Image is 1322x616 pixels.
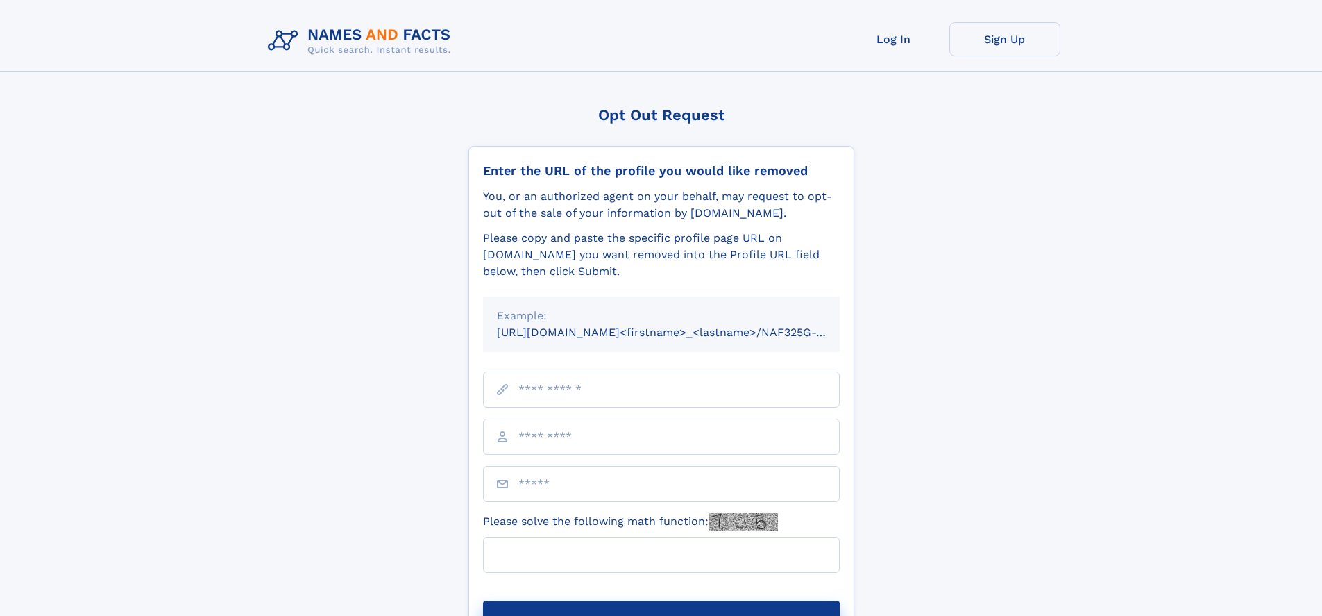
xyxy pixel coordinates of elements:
[949,22,1060,56] a: Sign Up
[497,308,826,324] div: Example:
[483,230,840,280] div: Please copy and paste the specific profile page URL on [DOMAIN_NAME] you want removed into the Pr...
[838,22,949,56] a: Log In
[483,163,840,178] div: Enter the URL of the profile you would like removed
[262,22,462,60] img: Logo Names and Facts
[497,326,866,339] small: [URL][DOMAIN_NAME]<firstname>_<lastname>/NAF325G-xxxxxxxx
[468,106,854,124] div: Opt Out Request
[483,188,840,222] div: You, or an authorized agent on your behalf, may request to opt-out of the sale of your informatio...
[483,513,778,531] label: Please solve the following math function:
